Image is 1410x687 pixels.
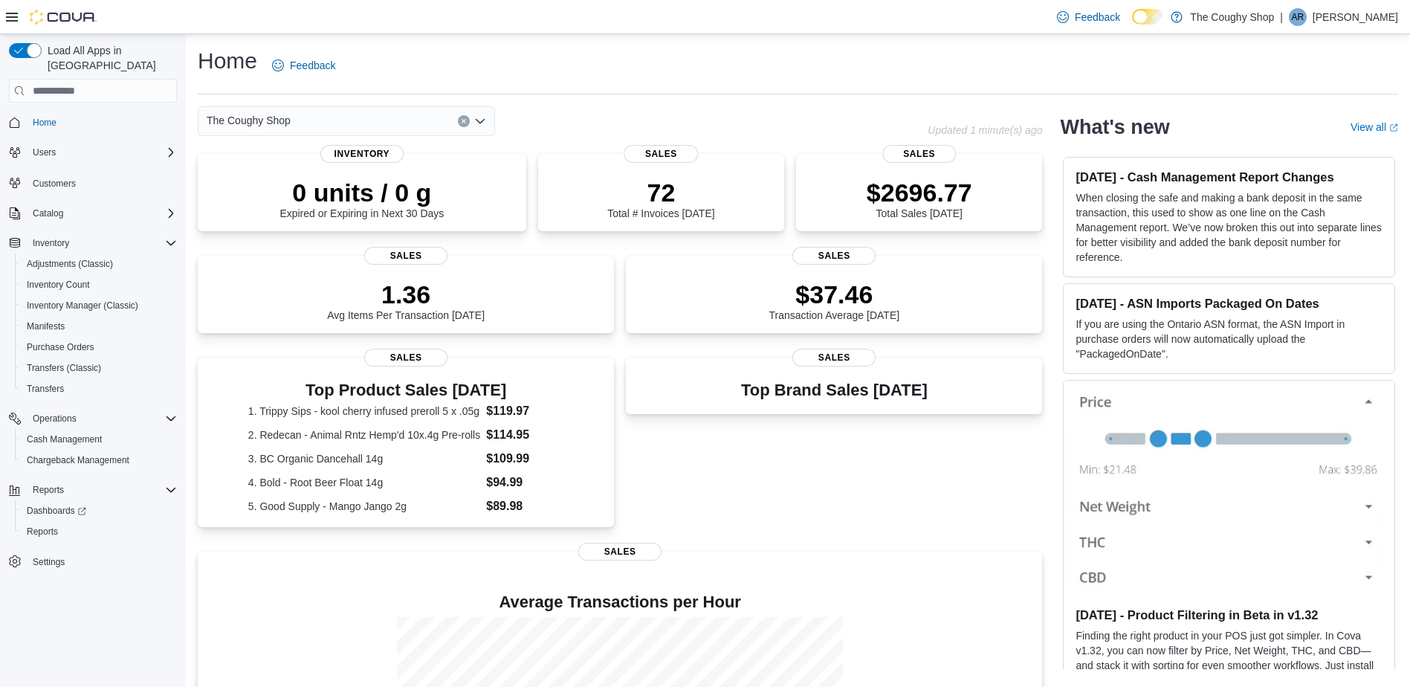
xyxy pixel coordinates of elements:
[15,429,183,450] button: Cash Management
[21,430,108,448] a: Cash Management
[207,112,291,129] span: The Coughy Shop
[624,145,698,163] span: Sales
[15,450,183,471] button: Chargeback Management
[27,114,62,132] a: Home
[27,553,71,571] a: Settings
[27,234,177,252] span: Inventory
[21,502,92,520] a: Dashboards
[33,178,76,190] span: Customers
[15,316,183,337] button: Manifests
[1076,317,1382,361] p: If you are using the Ontario ASN format, the ASN Import in purchase orders will now automatically...
[21,317,177,335] span: Manifests
[21,255,119,273] a: Adjustments (Classic)
[27,505,86,517] span: Dashboards
[27,279,90,291] span: Inventory Count
[1190,8,1274,26] p: The Coughy Shop
[1292,8,1304,26] span: AR
[1289,8,1307,26] div: Andrew Robb
[248,404,480,419] dt: 1. Trippy Sips - kool cherry infused preroll 5 x .05g
[27,204,69,222] button: Catalog
[3,172,183,193] button: Customers
[486,450,563,468] dd: $109.99
[21,523,177,541] span: Reports
[27,481,70,499] button: Reports
[15,500,183,521] a: Dashboards
[1060,115,1169,139] h2: What's new
[27,410,83,428] button: Operations
[928,124,1042,136] p: Updated 1 minute(s) ago
[210,593,1030,611] h4: Average Transactions per Hour
[27,175,82,193] a: Customers
[290,58,335,73] span: Feedback
[21,276,177,294] span: Inventory Count
[27,113,177,132] span: Home
[21,502,177,520] span: Dashboards
[21,523,64,541] a: Reports
[27,173,177,192] span: Customers
[1132,9,1163,25] input: Dark Mode
[486,426,563,444] dd: $114.95
[33,117,56,129] span: Home
[198,46,257,76] h1: Home
[27,481,177,499] span: Reports
[42,43,177,73] span: Load All Apps in [GEOGRAPHIC_DATA]
[27,454,129,466] span: Chargeback Management
[1076,296,1382,311] h3: [DATE] - ASN Imports Packaged On Dates
[3,551,183,572] button: Settings
[486,474,563,491] dd: $94.99
[1389,123,1398,132] svg: External link
[21,255,177,273] span: Adjustments (Classic)
[248,475,480,490] dt: 4. Bold - Root Beer Float 14g
[1313,8,1398,26] p: [PERSON_NAME]
[21,451,177,469] span: Chargeback Management
[364,247,447,265] span: Sales
[33,556,65,568] span: Settings
[607,178,714,219] div: Total # Invoices [DATE]
[33,484,64,496] span: Reports
[27,143,62,161] button: Users
[27,410,177,428] span: Operations
[279,178,444,207] p: 0 units / 0 g
[1051,2,1126,32] a: Feedback
[27,204,177,222] span: Catalog
[3,142,183,163] button: Users
[3,233,183,254] button: Inventory
[458,115,470,127] button: Clear input
[607,178,714,207] p: 72
[33,413,77,425] span: Operations
[27,143,177,161] span: Users
[486,402,563,420] dd: $119.97
[15,254,183,274] button: Adjustments (Classic)
[486,497,563,515] dd: $89.98
[21,380,177,398] span: Transfers
[21,430,177,448] span: Cash Management
[27,552,177,571] span: Settings
[27,320,65,332] span: Manifests
[320,145,404,163] span: Inventory
[1280,8,1283,26] p: |
[327,280,485,309] p: 1.36
[27,234,75,252] button: Inventory
[33,146,56,158] span: Users
[248,451,480,466] dt: 3. BC Organic Dancehall 14g
[21,297,177,315] span: Inventory Manager (Classic)
[21,338,177,356] span: Purchase Orders
[27,383,64,395] span: Transfers
[867,178,972,219] div: Total Sales [DATE]
[30,10,97,25] img: Cova
[792,247,876,265] span: Sales
[3,408,183,429] button: Operations
[882,145,956,163] span: Sales
[27,258,113,270] span: Adjustments (Classic)
[248,428,480,442] dt: 2. Redecan - Animal Rntz Hemp'd 10x.4g Pre-rolls
[248,499,480,514] dt: 5. Good Supply - Mango Jango 2g
[21,317,71,335] a: Manifests
[3,203,183,224] button: Catalog
[21,359,177,377] span: Transfers (Classic)
[21,380,70,398] a: Transfers
[266,51,341,80] a: Feedback
[15,358,183,378] button: Transfers (Classic)
[1076,607,1382,622] h3: [DATE] - Product Filtering in Beta in v1.32
[27,433,102,445] span: Cash Management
